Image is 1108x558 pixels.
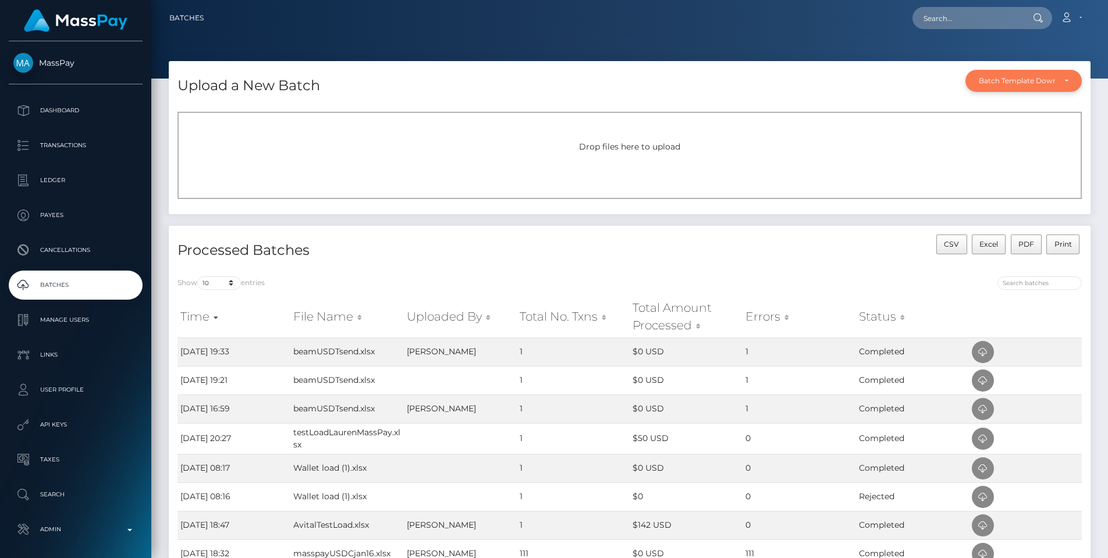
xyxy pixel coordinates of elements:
[517,337,630,366] td: 1
[9,305,143,335] a: Manage Users
[743,454,855,482] td: 0
[979,76,1055,86] div: Batch Template Download
[856,423,969,454] td: Completed
[630,482,743,511] td: $0
[197,276,241,290] select: Showentries
[13,416,138,433] p: API Keys
[404,296,517,337] th: Uploaded By: activate to sort column ascending
[290,366,403,394] td: beamUSDTsend.xlsx
[177,423,290,454] td: [DATE] 20:27
[13,241,138,259] p: Cancellations
[177,482,290,511] td: [DATE] 08:16
[13,137,138,154] p: Transactions
[912,7,1022,29] input: Search...
[979,240,998,248] span: Excel
[630,366,743,394] td: $0 USD
[177,366,290,394] td: [DATE] 19:21
[9,375,143,404] a: User Profile
[13,172,138,189] p: Ledger
[177,337,290,366] td: [DATE] 19:33
[13,346,138,364] p: Links
[579,141,680,152] span: Drop files here to upload
[290,511,403,539] td: AvitalTestLoad.xlsx
[290,423,403,454] td: testLoadLaurenMassPay.xlsx
[24,9,127,32] img: MassPay Logo
[404,394,517,423] td: [PERSON_NAME]
[517,394,630,423] td: 1
[972,234,1006,254] button: Excel
[9,96,143,125] a: Dashboard
[517,511,630,539] td: 1
[13,276,138,294] p: Batches
[404,511,517,539] td: [PERSON_NAME]
[743,296,855,337] th: Errors: activate to sort column ascending
[177,394,290,423] td: [DATE] 16:59
[517,296,630,337] th: Total No. Txns: activate to sort column ascending
[13,451,138,468] p: Taxes
[177,240,621,261] h4: Processed Batches
[9,445,143,474] a: Taxes
[743,394,855,423] td: 1
[177,296,290,337] th: Time: activate to sort column ascending
[856,511,969,539] td: Completed
[9,131,143,160] a: Transactions
[9,201,143,230] a: Payees
[290,296,403,337] th: File Name: activate to sort column ascending
[856,482,969,511] td: Rejected
[13,521,138,538] p: Admin
[630,296,743,337] th: Total Amount Processed: activate to sort column ascending
[9,515,143,544] a: Admin
[13,486,138,503] p: Search
[630,423,743,454] td: $50 USD
[177,276,265,290] label: Show entries
[630,337,743,366] td: $0 USD
[517,366,630,394] td: 1
[630,394,743,423] td: $0 USD
[1018,240,1034,248] span: PDF
[743,511,855,539] td: 0
[856,337,969,366] td: Completed
[9,340,143,369] a: Links
[1054,240,1072,248] span: Print
[856,296,969,337] th: Status: activate to sort column ascending
[290,394,403,423] td: beamUSDTsend.xlsx
[290,454,403,482] td: Wallet load (1).xlsx
[630,511,743,539] td: $142 USD
[13,381,138,399] p: User Profile
[9,480,143,509] a: Search
[743,337,855,366] td: 1
[177,454,290,482] td: [DATE] 08:17
[517,423,630,454] td: 1
[517,454,630,482] td: 1
[177,76,320,96] h4: Upload a New Batch
[856,366,969,394] td: Completed
[290,337,403,366] td: beamUSDTsend.xlsx
[944,240,959,248] span: CSV
[404,337,517,366] td: [PERSON_NAME]
[630,454,743,482] td: $0 USD
[177,511,290,539] td: [DATE] 18:47
[856,454,969,482] td: Completed
[997,276,1082,290] input: Search batches
[9,236,143,265] a: Cancellations
[13,207,138,224] p: Payees
[9,410,143,439] a: API Keys
[743,482,855,511] td: 0
[1011,234,1042,254] button: PDF
[9,166,143,195] a: Ledger
[13,311,138,329] p: Manage Users
[743,423,855,454] td: 0
[936,234,967,254] button: CSV
[13,102,138,119] p: Dashboard
[290,482,403,511] td: Wallet load (1).xlsx
[1046,234,1079,254] button: Print
[13,53,33,73] img: MassPay
[743,366,855,394] td: 1
[517,482,630,511] td: 1
[169,6,204,30] a: Batches
[965,70,1082,92] button: Batch Template Download
[9,271,143,300] a: Batches
[856,394,969,423] td: Completed
[9,58,143,68] span: MassPay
